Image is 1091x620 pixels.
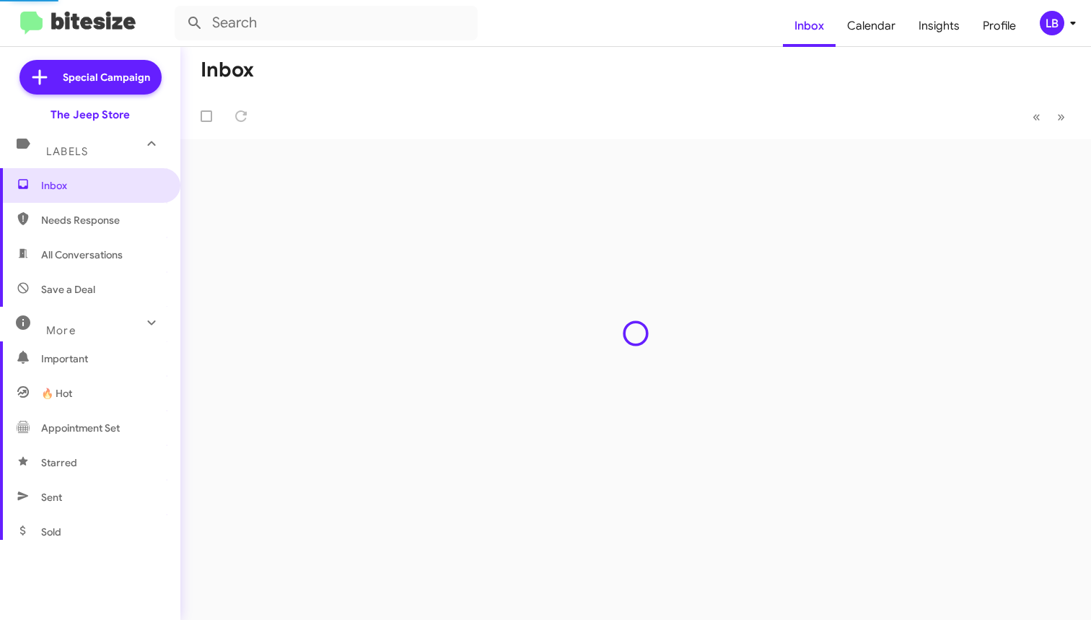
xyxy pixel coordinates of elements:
[836,5,907,47] a: Calendar
[1057,108,1065,126] span: »
[41,455,77,470] span: Starred
[1048,102,1074,131] button: Next
[1024,102,1049,131] button: Previous
[907,5,971,47] a: Insights
[41,178,164,193] span: Inbox
[1028,11,1075,35] button: LB
[1033,108,1040,126] span: «
[19,60,162,95] a: Special Campaign
[41,352,164,366] span: Important
[46,145,88,158] span: Labels
[1025,102,1074,131] nav: Page navigation example
[41,525,61,539] span: Sold
[63,70,150,84] span: Special Campaign
[41,213,164,227] span: Needs Response
[41,282,95,297] span: Save a Deal
[1040,11,1064,35] div: LB
[51,108,130,122] div: The Jeep Store
[201,58,254,82] h1: Inbox
[41,421,120,435] span: Appointment Set
[41,248,123,262] span: All Conversations
[46,324,76,337] span: More
[971,5,1028,47] a: Profile
[783,5,836,47] a: Inbox
[175,6,478,40] input: Search
[41,490,62,505] span: Sent
[41,386,72,401] span: 🔥 Hot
